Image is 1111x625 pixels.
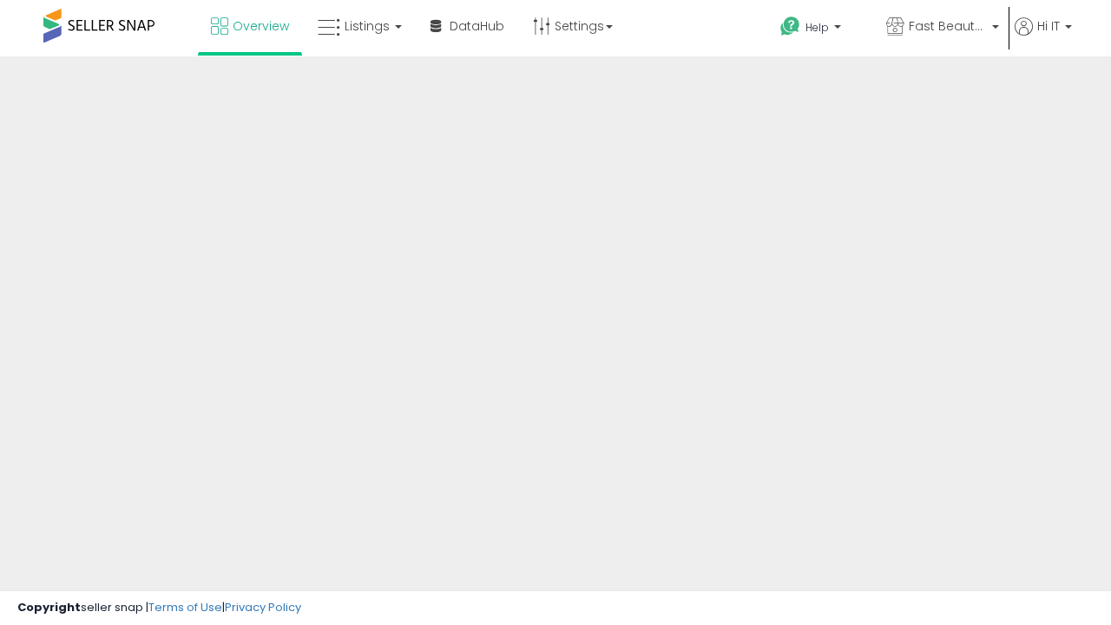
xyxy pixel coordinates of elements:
[148,599,222,615] a: Terms of Use
[909,17,987,35] span: Fast Beauty ([GEOGRAPHIC_DATA])
[17,600,301,616] div: seller snap | |
[1015,17,1072,56] a: Hi IT
[345,17,390,35] span: Listings
[779,16,801,37] i: Get Help
[17,599,81,615] strong: Copyright
[805,20,829,35] span: Help
[450,17,504,35] span: DataHub
[233,17,289,35] span: Overview
[766,3,871,56] a: Help
[1037,17,1060,35] span: Hi IT
[225,599,301,615] a: Privacy Policy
